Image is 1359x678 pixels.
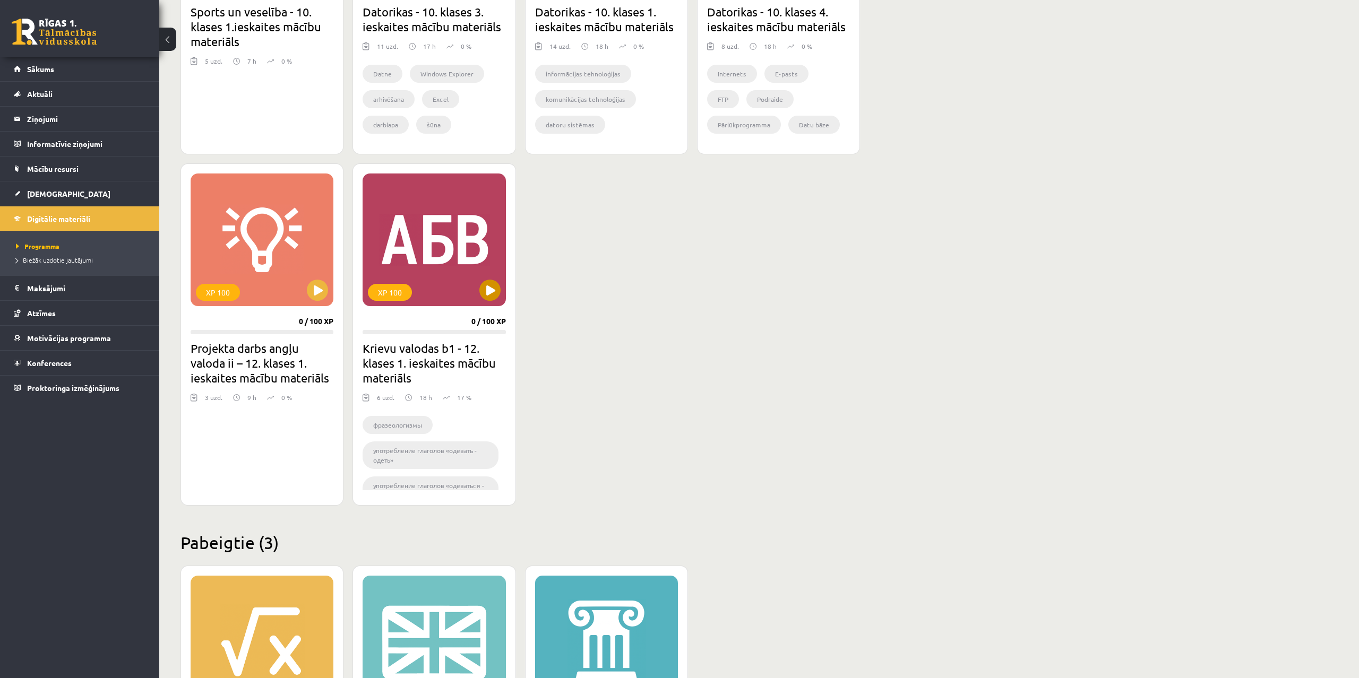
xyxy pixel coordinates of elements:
a: Ziņojumi [14,107,146,131]
li: informācijas tehnoloģijas [535,65,631,83]
p: 0 % [281,393,292,402]
span: Biežāk uzdotie jautājumi [16,256,93,264]
p: 18 h [419,393,432,402]
p: 17 h [423,41,436,51]
li: Datne [363,65,402,83]
span: [DEMOGRAPHIC_DATA] [27,189,110,198]
h2: Pabeigtie (3) [180,532,860,553]
span: Atzīmes [27,308,56,318]
a: Aktuāli [14,82,146,106]
p: 18 h [764,41,777,51]
div: 6 uzd. [377,393,394,408]
legend: Ziņojumi [27,107,146,131]
span: Digitālie materiāli [27,214,90,223]
li: Podraide [746,90,794,108]
span: Mācību resursi [27,164,79,173]
p: 7 h [247,56,256,66]
span: Konferences [27,358,72,368]
a: [DEMOGRAPHIC_DATA] [14,181,146,206]
a: Konferences [14,351,146,375]
a: Rīgas 1. Tālmācības vidusskola [12,19,97,45]
li: datoru sistēmas [535,116,605,134]
li: употребление глаголов «одевать - одеть» [363,441,498,469]
li: Internets [707,65,757,83]
li: komunikācijas tehnoloģijas [535,90,636,108]
legend: Maksājumi [27,276,146,300]
li: Windows Explorer [410,65,484,83]
h2: Datorikas - 10. klases 3. ieskaites mācību materiāls [363,4,505,34]
p: 0 % [281,56,292,66]
a: Informatīvie ziņojumi [14,132,146,156]
div: 11 uzd. [377,41,398,57]
a: Mācību resursi [14,157,146,181]
span: Programma [16,242,59,250]
li: darblapa [363,116,409,134]
div: 8 uzd. [721,41,739,57]
li: Excel [422,90,459,108]
h2: Krievu valodas b1 - 12. klases 1. ieskaites mācību materiāls [363,341,505,385]
li: Pārlūkprogramma [707,116,781,134]
li: фразеологизмы [363,416,433,434]
p: 0 % [802,41,812,51]
div: XP 100 [196,284,240,301]
span: Motivācijas programma [27,333,111,343]
li: šūna [416,116,451,134]
div: XP 100 [368,284,412,301]
h2: Sports un veselība - 10. klases 1.ieskaites mācību materiāls [191,4,333,49]
a: Motivācijas programma [14,326,146,350]
li: arhivēšana [363,90,415,108]
div: 5 uzd. [205,56,222,72]
a: Atzīmes [14,301,146,325]
a: Sākums [14,57,146,81]
h2: Projekta darbs angļu valoda ii – 12. klases 1. ieskaites mācību materiāls [191,341,333,385]
a: Proktoringa izmēģinājums [14,376,146,400]
span: Proktoringa izmēģinājums [27,383,119,393]
span: Sākums [27,64,54,74]
legend: Informatīvie ziņojumi [27,132,146,156]
p: 17 % [457,393,471,402]
a: Biežāk uzdotie jautājumi [16,255,149,265]
a: Digitālie materiāli [14,206,146,231]
li: Datu bāze [788,116,840,134]
li: употребление глаголов «одеваться - одеться» [363,476,498,504]
li: E-pasts [764,65,808,83]
p: 0 % [461,41,471,51]
span: Aktuāli [27,89,53,99]
p: 18 h [596,41,608,51]
p: 0 % [633,41,644,51]
div: 3 uzd. [205,393,222,408]
li: FTP [707,90,739,108]
div: 14 uzd. [549,41,571,57]
a: Maksājumi [14,276,146,300]
p: 9 h [247,393,256,402]
h2: Datorikas - 10. klases 4. ieskaites mācību materiāls [707,4,850,34]
h2: Datorikas - 10. klases 1. ieskaites mācību materiāls [535,4,678,34]
a: Programma [16,241,149,251]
